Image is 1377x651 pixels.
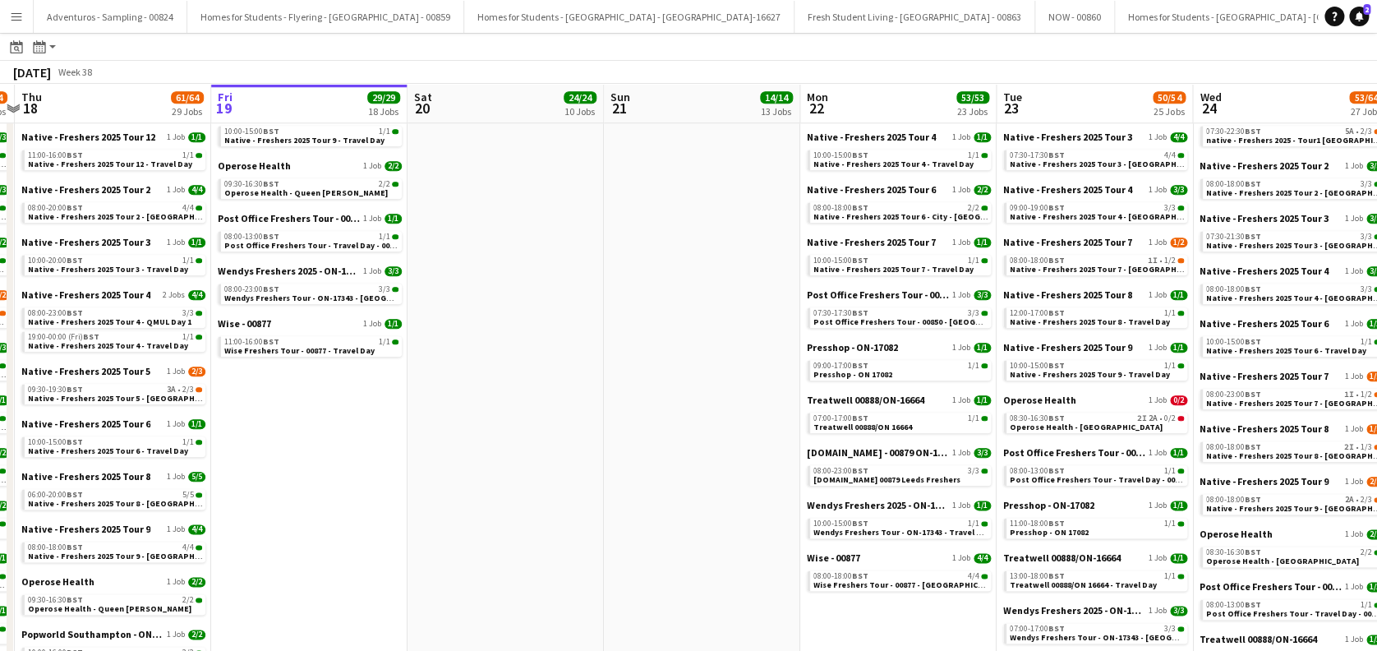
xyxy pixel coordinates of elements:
[34,1,187,33] button: Adventuros - Sampling - 00824
[13,64,51,81] div: [DATE]
[54,66,95,78] span: Week 38
[1349,7,1369,26] a: 2
[187,1,464,33] button: Homes for Students - Flyering - [GEOGRAPHIC_DATA] - 00859
[1363,4,1370,15] span: 2
[1035,1,1115,33] button: NOW - 00860
[464,1,794,33] button: Homes for Students - [GEOGRAPHIC_DATA] - [GEOGRAPHIC_DATA]-16627
[794,1,1035,33] button: Fresh Student Living - [GEOGRAPHIC_DATA] - 00863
